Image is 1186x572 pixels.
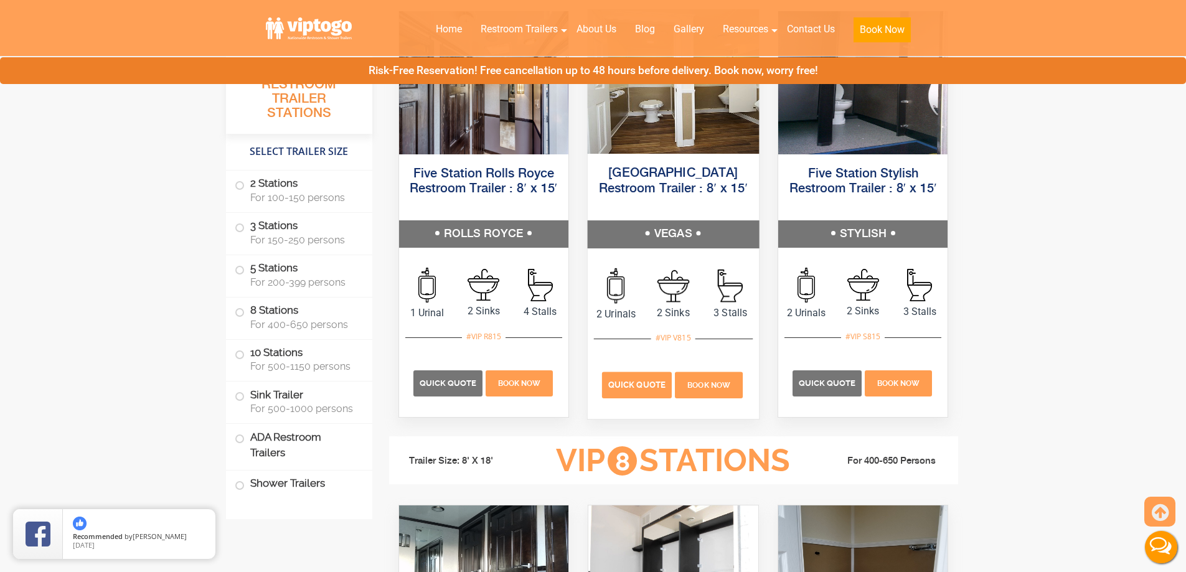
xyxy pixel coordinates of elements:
a: Contact Us [778,16,844,43]
a: Five Station Rolls Royce Restroom Trailer : 8′ x 15′ [410,167,557,195]
h4: Select Trailer Size [226,140,372,164]
span: 2 Sinks [455,304,512,319]
span: For 200-399 persons [250,276,357,288]
a: Book Now [844,16,920,50]
label: 2 Stations [235,171,364,209]
span: For 500-1000 persons [250,403,357,415]
span: Quick Quote [799,378,855,388]
a: [GEOGRAPHIC_DATA] Restroom Trailer : 8′ x 15′ [599,167,748,195]
span: Quick Quote [420,378,476,388]
img: Review Rating [26,522,50,546]
li: Trailer Size: 8' X 18' [398,443,537,480]
h5: STYLISH [778,220,948,248]
h5: ROLLS ROYCE [399,220,569,248]
button: Book Now [854,17,911,42]
span: 4 Stalls [512,304,568,319]
img: an icon of stall [718,269,743,302]
img: thumbs up icon [73,517,87,530]
h3: All Portable Restroom Trailer Stations [226,59,372,134]
span: For 150-250 persons [250,234,357,246]
a: Book Now [863,377,933,388]
span: Book Now [687,380,730,389]
a: Book Now [674,378,745,390]
img: an icon of sink [468,269,499,301]
img: an icon of urinal [418,268,436,302]
div: #VIP V815 [651,329,695,345]
label: 5 Stations [235,255,364,294]
span: For 100-150 persons [250,192,357,204]
span: [PERSON_NAME] [133,532,187,541]
img: an icon of sink [657,270,690,302]
label: Sink Trailer [235,382,364,420]
span: [DATE] [73,540,95,550]
h5: VEGAS [588,220,759,248]
label: 3 Stations [235,213,364,251]
img: an icon of sink [847,269,879,301]
a: Quick Quote [602,378,674,390]
img: an icon of urinal [798,268,815,302]
a: Gallery [664,16,713,43]
span: Quick Quote [608,380,666,389]
label: 10 Stations [235,340,364,378]
h3: VIP Stations [537,444,809,478]
img: an icon of stall [907,269,932,301]
img: Full view of five station restroom trailer with two separate doors for men and women [588,9,759,153]
a: Home [426,16,471,43]
a: Quick Quote [413,377,484,388]
span: 1 Urinal [399,306,456,321]
a: Resources [713,16,778,43]
span: 2 Urinals [778,306,835,321]
li: For 400-650 Persons [810,454,949,469]
span: 8 [608,446,637,476]
a: Restroom Trailers [471,16,567,43]
span: 2 Sinks [645,305,702,320]
img: an icon of urinal [608,268,625,303]
span: Recommended [73,532,123,541]
label: Shower Trailers [235,471,364,497]
span: 3 Stalls [702,305,759,320]
span: Book Now [877,379,920,388]
span: 3 Stalls [892,304,948,319]
img: an icon of stall [528,269,553,301]
span: Book Now [498,379,540,388]
a: Book Now [484,377,554,388]
label: ADA Restroom Trailers [235,424,364,466]
label: 8 Stations [235,298,364,336]
a: About Us [567,16,626,43]
div: #VIP S815 [841,329,885,345]
div: #VIP R815 [462,329,506,345]
span: by [73,533,205,542]
span: For 500-1150 persons [250,360,357,372]
span: 2 Urinals [588,306,645,321]
a: Blog [626,16,664,43]
span: 2 Sinks [835,304,892,319]
a: Five Station Stylish Restroom Trailer : 8′ x 15′ [789,167,937,195]
a: Quick Quote [793,377,864,388]
button: Live Chat [1136,522,1186,572]
span: For 400-650 persons [250,319,357,331]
